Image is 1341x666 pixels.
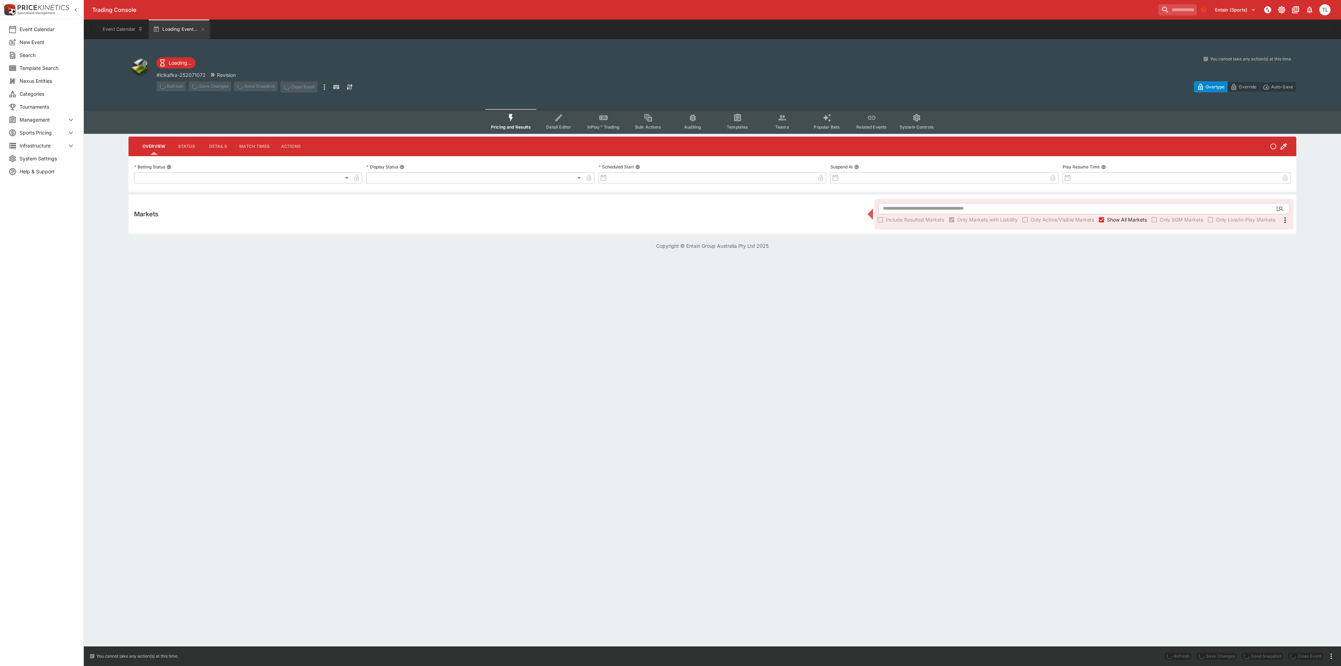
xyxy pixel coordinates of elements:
[20,26,75,33] span: Event Calendar
[17,12,55,15] img: Sportsbook Management
[1198,4,1209,15] button: No Bookmarks
[137,138,171,155] button: Overview
[20,77,75,85] span: Nexus Entities
[1260,81,1296,92] button: Auto-Save
[167,165,171,169] button: Betting Status
[1206,83,1224,91] p: Overtype
[84,242,1341,249] p: Copyright © Entain Group Australia Pty Ltd 2025
[20,51,75,59] span: Search
[156,71,206,79] p: Copy To Clipboard
[320,81,329,93] button: more
[202,138,234,155] button: Details
[1216,216,1275,223] span: Only Live/In-Play Markets
[1239,83,1256,91] p: Override
[1107,216,1147,223] span: Show All Markets
[1063,164,1100,170] p: Play Resume Time
[1274,202,1286,215] button: Open
[2,3,16,17] img: PriceKinetics Logo
[20,116,67,123] span: Management
[1211,4,1260,15] button: Select Tenant
[1303,3,1316,16] button: Notifications
[1261,3,1274,16] button: NOT Connected to PK
[20,168,75,175] span: Help & Support
[1210,56,1292,62] p: You cannot take any action(s) at this time.
[635,124,661,130] span: Bulk Actions
[1227,81,1260,92] button: Override
[96,653,178,659] p: You cannot take any action(s) at this time.
[275,138,307,155] button: Actions
[1275,3,1288,16] button: Toggle light/dark mode
[20,64,75,72] span: Template Search
[1160,216,1203,223] span: Only SGM Markets
[1319,4,1331,15] div: Trent Lewis
[1281,216,1289,224] svg: More
[134,164,165,170] p: Betting Status
[149,20,210,39] button: Loading Event...
[886,216,944,223] span: Include Resulted Markets
[830,164,853,170] p: Suspend At
[1271,83,1293,91] p: Auto-Save
[856,124,887,130] span: Related Events
[491,124,531,130] span: Pricing and Results
[635,165,640,169] button: Scheduled Start
[217,71,236,79] p: Revision
[684,124,701,130] span: Auditing
[20,142,67,149] span: Infrastructure
[20,129,67,136] span: Sports Pricing
[957,216,1018,223] span: Only Markets with Liability
[775,124,789,130] span: Teams
[134,210,159,218] h5: Markets
[20,103,75,110] span: Tournaments
[1194,81,1296,92] div: Start From
[1289,3,1302,16] button: Documentation
[20,90,75,97] span: Categories
[234,138,275,155] button: Match Times
[854,165,859,169] button: Suspend At
[169,59,191,66] p: Loading...
[546,124,571,130] span: Detail Editor
[587,124,620,130] span: InPlay™ Trading
[1101,165,1106,169] button: Play Resume Time
[900,124,934,130] span: System Controls
[20,38,75,46] span: New Event
[400,165,404,169] button: Display Status
[1317,2,1333,17] button: Trent Lewis
[92,6,1156,14] div: Trading Console
[485,109,939,134] div: Event type filters
[1031,216,1094,223] span: Only Active/Visible Markets
[366,164,398,170] p: Display Status
[1327,652,1335,660] button: more
[599,164,634,170] p: Scheduled Start
[98,20,147,39] button: Event Calendar
[727,124,748,130] span: Templates
[171,138,202,155] button: Status
[17,5,69,10] img: PriceKinetics
[1194,81,1228,92] button: Overtype
[20,155,75,162] span: System Settings
[129,56,151,78] img: other.png
[814,124,840,130] span: Popular Bets
[1158,4,1197,15] input: search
